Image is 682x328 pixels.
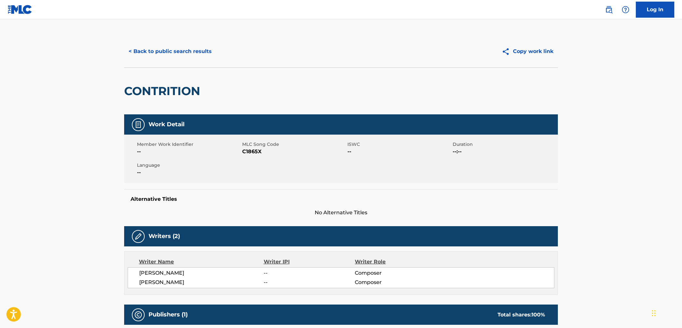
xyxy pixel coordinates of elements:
[131,196,551,202] h5: Alternative Titles
[650,297,682,328] iframe: Chat Widget
[652,304,656,323] div: Drag
[134,311,142,319] img: Publishers
[532,312,545,318] span: 100 %
[622,6,629,13] img: help
[139,258,264,266] div: Writer Name
[264,279,355,286] span: --
[453,141,556,148] span: Duration
[137,162,241,169] span: Language
[242,148,346,155] span: C1865X
[502,48,513,56] img: Copy work link
[149,233,180,240] h5: Writers (2)
[137,148,241,155] span: --
[134,121,142,129] img: Work Detail
[347,148,451,155] span: --
[8,5,32,14] img: MLC Logo
[124,209,558,217] span: No Alternative Titles
[137,141,241,148] span: Member Work Identifier
[149,311,188,318] h5: Publishers (1)
[355,279,438,286] span: Composer
[137,169,241,176] span: --
[139,279,264,286] span: [PERSON_NAME]
[124,84,203,98] h2: CONTRITION
[619,3,632,16] div: Help
[453,148,556,155] span: --:--
[124,43,216,59] button: < Back to public search results
[264,258,355,266] div: Writer IPI
[139,269,264,277] span: [PERSON_NAME]
[355,258,438,266] div: Writer Role
[134,233,142,240] img: Writers
[264,269,355,277] span: --
[347,141,451,148] span: ISWC
[355,269,438,277] span: Composer
[636,2,674,18] a: Log In
[242,141,346,148] span: MLC Song Code
[605,6,613,13] img: search
[602,3,615,16] a: Public Search
[497,43,558,59] button: Copy work link
[149,121,184,128] h5: Work Detail
[498,311,545,319] div: Total shares:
